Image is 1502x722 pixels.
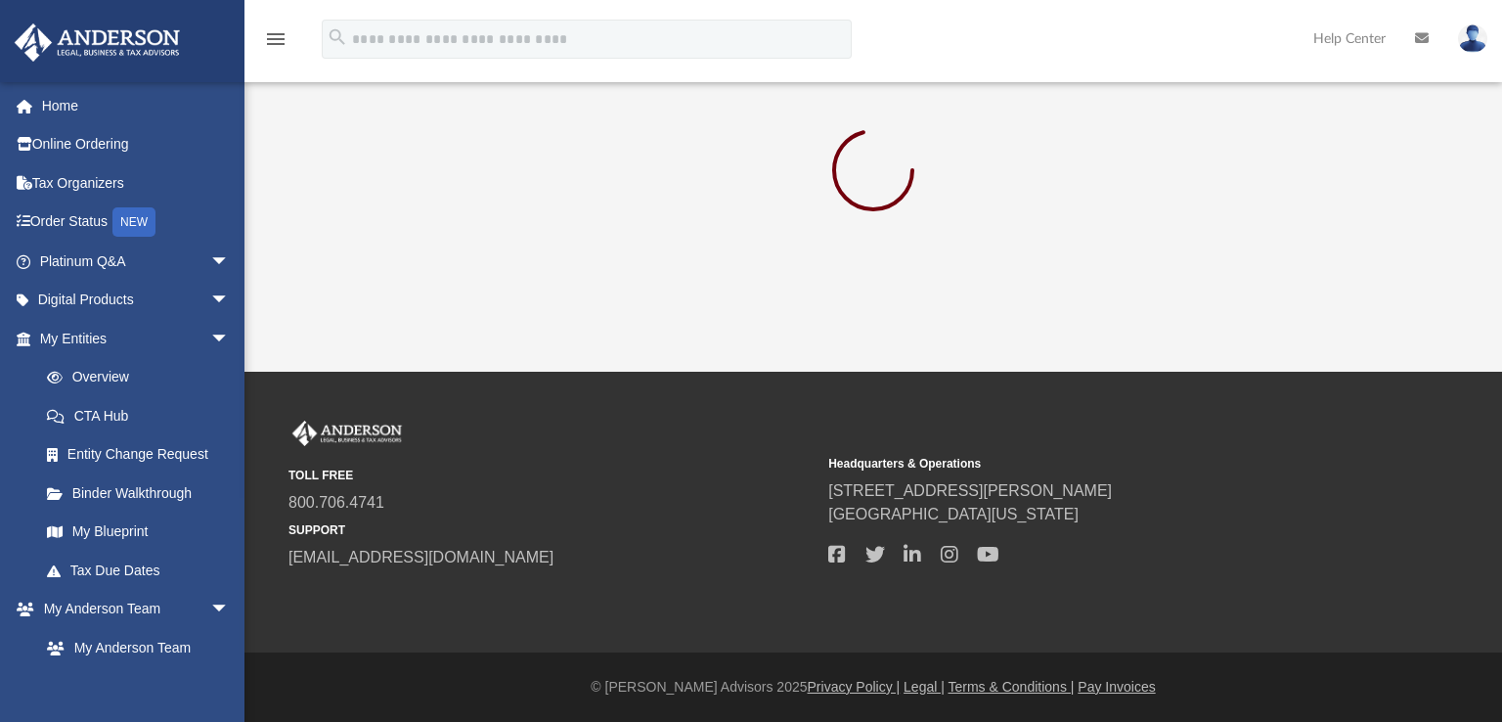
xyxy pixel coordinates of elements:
[264,27,287,51] i: menu
[288,521,815,539] small: SUPPORT
[14,163,259,203] a: Tax Organizers
[288,549,553,565] a: [EMAIL_ADDRESS][DOMAIN_NAME]
[1458,24,1487,53] img: User Pic
[27,358,259,397] a: Overview
[210,590,249,630] span: arrow_drop_down
[27,474,259,513] a: Binder Walkthrough
[210,319,249,359] span: arrow_drop_down
[14,590,249,629] a: My Anderson Teamarrow_drop_down
[244,677,1502,698] div: © [PERSON_NAME] Advisors 2025
[14,86,259,125] a: Home
[14,203,259,243] a: Order StatusNEW
[288,421,406,446] img: Anderson Advisors Platinum Portal
[904,679,945,695] a: Legal |
[264,37,287,51] a: menu
[112,207,155,237] div: NEW
[27,551,259,590] a: Tax Due Dates
[828,482,1112,499] a: [STREET_ADDRESS][PERSON_NAME]
[828,506,1079,522] a: [GEOGRAPHIC_DATA][US_STATE]
[949,679,1075,695] a: Terms & Conditions |
[1078,679,1155,695] a: Pay Invoices
[288,494,384,511] a: 800.706.4741
[210,242,249,282] span: arrow_drop_down
[327,26,348,48] i: search
[808,679,901,695] a: Privacy Policy |
[27,396,259,435] a: CTA Hub
[14,125,259,164] a: Online Ordering
[14,281,259,320] a: Digital Productsarrow_drop_down
[27,435,259,474] a: Entity Change Request
[288,467,815,484] small: TOLL FREE
[210,281,249,321] span: arrow_drop_down
[9,23,186,62] img: Anderson Advisors Platinum Portal
[828,455,1354,473] small: Headquarters & Operations
[14,242,259,281] a: Platinum Q&Aarrow_drop_down
[27,513,249,552] a: My Blueprint
[14,319,259,358] a: My Entitiesarrow_drop_down
[27,628,240,667] a: My Anderson Team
